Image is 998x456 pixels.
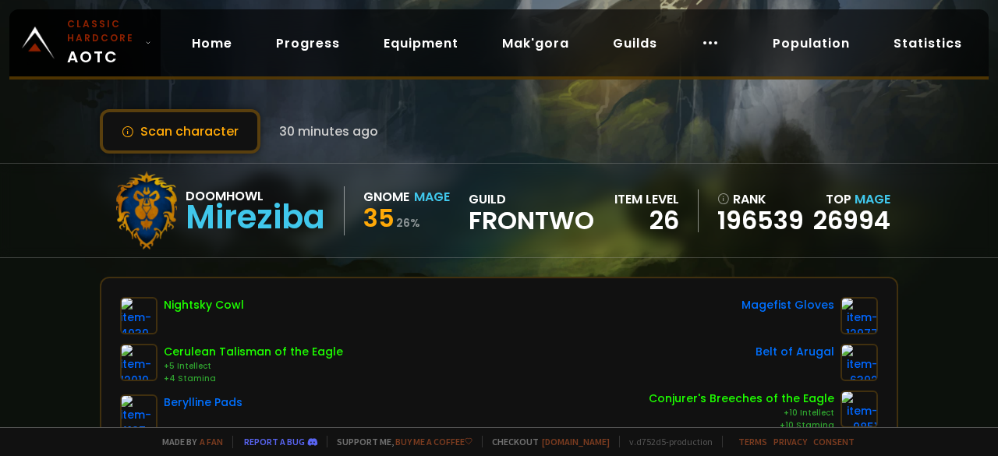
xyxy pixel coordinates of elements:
[738,436,767,447] a: Terms
[371,27,471,59] a: Equipment
[813,203,890,238] a: 26994
[67,17,139,45] small: Classic Hardcore
[396,215,420,231] small: 26 %
[67,17,139,69] span: AOTC
[120,394,157,432] img: item-4197
[395,436,472,447] a: Buy me a coffee
[279,122,378,141] span: 30 minutes ago
[482,436,610,447] span: Checkout
[614,189,679,209] div: item level
[9,9,161,76] a: Classic HardcoreAOTC
[186,186,325,206] div: Doomhowl
[164,373,343,385] div: +4 Stamina
[100,109,260,154] button: Scan character
[186,206,325,229] div: Mireziba
[164,360,343,373] div: +5 Intellect
[363,200,395,235] span: 35
[164,344,343,360] div: Cerulean Talisman of the Eagle
[164,297,244,313] div: Nightsky Cowl
[773,436,807,447] a: Privacy
[490,27,582,59] a: Mak'gora
[120,344,157,381] img: item-12019
[813,436,855,447] a: Consent
[841,297,878,334] img: item-12977
[619,436,713,447] span: v. d752d5 - production
[469,209,594,232] span: Frontwo
[855,190,890,208] span: Mage
[120,297,157,334] img: item-4039
[600,27,670,59] a: Guilds
[164,394,242,411] div: Berylline Pads
[717,189,804,209] div: rank
[881,27,975,59] a: Statistics
[649,407,834,419] div: +10 Intellect
[327,436,472,447] span: Support me,
[414,187,450,207] div: Mage
[717,209,804,232] a: 196539
[841,344,878,381] img: item-6392
[264,27,352,59] a: Progress
[363,187,409,207] div: Gnome
[649,391,834,407] div: Conjurer's Breeches of the Eagle
[153,436,223,447] span: Made by
[756,344,834,360] div: Belt of Arugal
[469,189,594,232] div: guild
[614,209,679,232] div: 26
[649,419,834,432] div: +10 Stamina
[841,391,878,428] img: item-9851
[542,436,610,447] a: [DOMAIN_NAME]
[179,27,245,59] a: Home
[244,436,305,447] a: Report a bug
[760,27,862,59] a: Population
[741,297,834,313] div: Magefist Gloves
[813,189,890,209] div: Top
[200,436,223,447] a: a fan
